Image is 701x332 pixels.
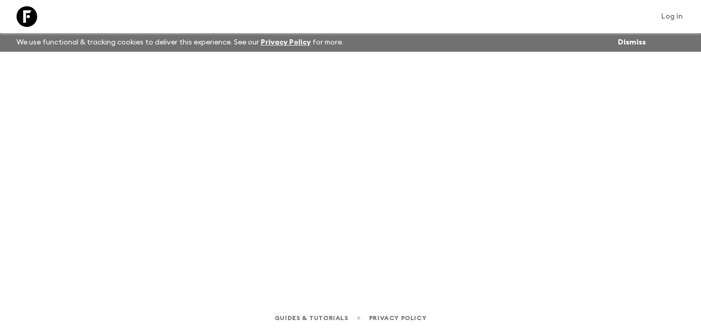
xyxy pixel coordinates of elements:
a: Guides & Tutorials [275,312,348,324]
a: Privacy Policy [261,39,311,46]
button: Dismiss [615,35,648,50]
p: We use functional & tracking cookies to deliver this experience. See our for more. [12,33,347,52]
a: Log in [656,9,689,24]
a: Privacy Policy [369,312,426,324]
